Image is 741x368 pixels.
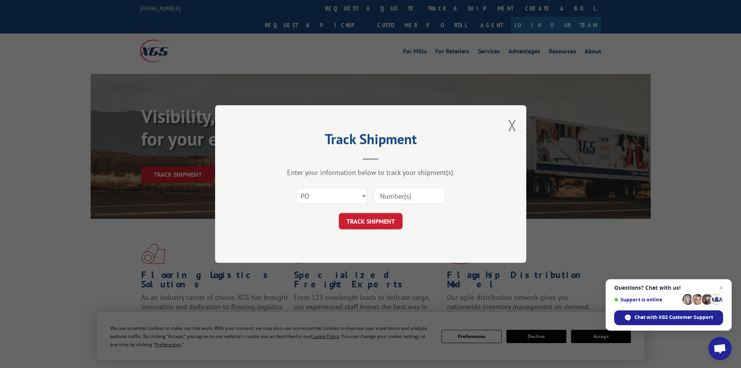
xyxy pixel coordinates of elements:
[373,188,445,204] input: Number(s)
[508,115,517,136] button: Close modal
[634,314,713,321] span: Chat with XGS Customer Support
[614,285,723,291] span: Questions? Chat with us!
[614,310,723,325] span: Chat with XGS Customer Support
[254,168,487,177] div: Enter your information below to track your shipment(s).
[614,297,680,303] span: Support is online
[254,134,487,148] h2: Track Shipment
[708,337,732,360] a: Open chat
[339,213,403,229] button: TRACK SHIPMENT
